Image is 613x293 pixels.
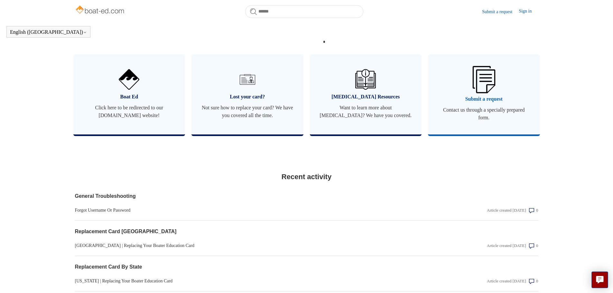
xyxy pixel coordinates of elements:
span: Want to learn more about [MEDICAL_DATA]? We have you covered. [320,104,412,119]
span: Submit a request [438,95,530,103]
a: [MEDICAL_DATA] Resources Want to learn more about [MEDICAL_DATA]? We have you covered. [310,54,422,134]
a: [GEOGRAPHIC_DATA] | Replacing Your Boater Education Card [75,242,399,249]
span: Boat Ed [83,93,176,101]
a: Forgot Username Or Password [75,207,399,214]
span: [MEDICAL_DATA] Resources [320,93,412,101]
div: Article created [DATE] [487,243,526,249]
span: Contact us through a specially prepared form. [438,106,530,122]
a: Replacement Card [GEOGRAPHIC_DATA] [75,228,399,235]
a: [US_STATE] | Replacing Your Boater Education Card [75,278,399,284]
span: Not sure how to replace your card? We have you covered all the time. [201,104,294,119]
div: Article created [DATE] [487,278,526,284]
input: Search [245,5,363,18]
a: Submit a request [482,8,519,15]
a: Lost your card? Not sure how to replace your card? We have you covered all the time. [191,54,303,134]
img: 01HZPCYVZMCNPYXCC0DPA2R54M [355,69,376,90]
span: Lost your card? [201,93,294,101]
a: Submit a request Contact us through a specially prepared form. [428,54,540,134]
a: Replacement Card By State [75,263,399,271]
div: Article created [DATE] [487,207,526,214]
span: Click here to be redirected to our [DOMAIN_NAME] website! [83,104,176,119]
img: 01HZPCYVNCVF44JPJQE4DN11EA [119,69,139,90]
a: Boat Ed Click here to be redirected to our [DOMAIN_NAME] website! [73,54,185,134]
button: English ([GEOGRAPHIC_DATA]) [10,29,87,35]
a: General Troubleshooting [75,192,399,200]
img: 01HZPCYVT14CG9T703FEE4SFXC [237,69,258,90]
h2: Recent activity [75,171,538,182]
button: Live chat [591,271,608,288]
a: Sign in [519,8,538,15]
img: Boat-Ed Help Center home page [75,4,126,17]
img: 01HZPCYW3NK71669VZTW7XY4G9 [473,66,495,93]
